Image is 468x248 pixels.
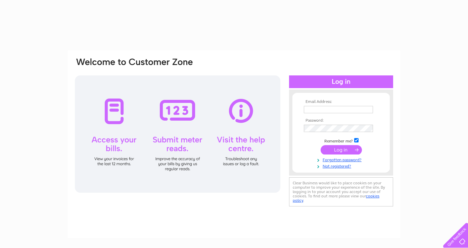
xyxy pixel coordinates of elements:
[289,177,393,206] div: Clear Business would like to place cookies on your computer to improve your experience of the sit...
[321,145,362,154] input: Submit
[304,156,380,163] a: Forgotten password?
[293,194,379,203] a: cookies policy
[302,118,380,123] th: Password:
[302,137,380,144] td: Remember me?
[304,163,380,169] a: Not registered?
[302,100,380,104] th: Email Address:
